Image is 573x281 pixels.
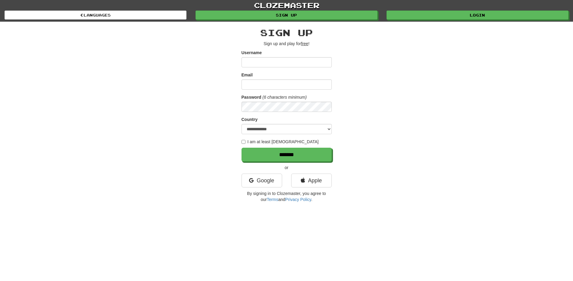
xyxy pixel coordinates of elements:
[242,28,332,38] h2: Sign up
[242,50,262,56] label: Username
[242,41,332,47] p: Sign up and play for !
[242,116,258,122] label: Country
[242,174,282,187] a: Google
[263,95,307,100] em: (6 characters minimum)
[242,140,245,144] input: I am at least [DEMOGRAPHIC_DATA]
[285,197,311,202] a: Privacy Policy
[5,11,186,20] a: Languages
[242,72,253,78] label: Email
[242,165,332,171] p: or
[196,11,377,20] a: Sign up
[387,11,568,20] a: Login
[291,174,332,187] a: Apple
[301,41,308,46] u: free
[242,94,261,100] label: Password
[242,139,319,145] label: I am at least [DEMOGRAPHIC_DATA]
[267,197,278,202] a: Terms
[242,190,332,202] p: By signing in to Clozemaster, you agree to our and .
